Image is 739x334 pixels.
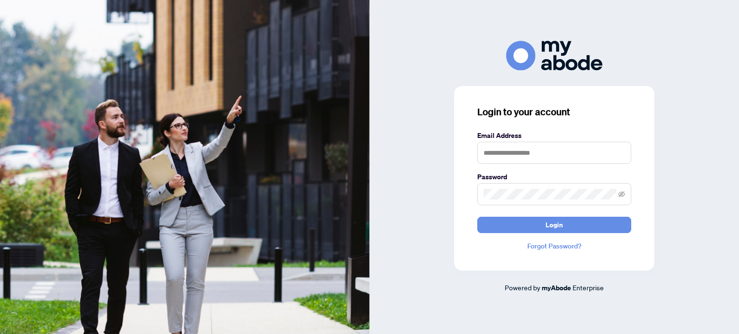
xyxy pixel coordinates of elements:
[477,105,631,119] h3: Login to your account
[506,41,602,70] img: ma-logo
[477,217,631,233] button: Login
[477,130,631,141] label: Email Address
[477,172,631,182] label: Password
[618,191,625,198] span: eye-invisible
[546,217,563,233] span: Login
[477,241,631,251] a: Forgot Password?
[505,283,540,292] span: Powered by
[573,283,604,292] span: Enterprise
[542,283,571,293] a: myAbode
